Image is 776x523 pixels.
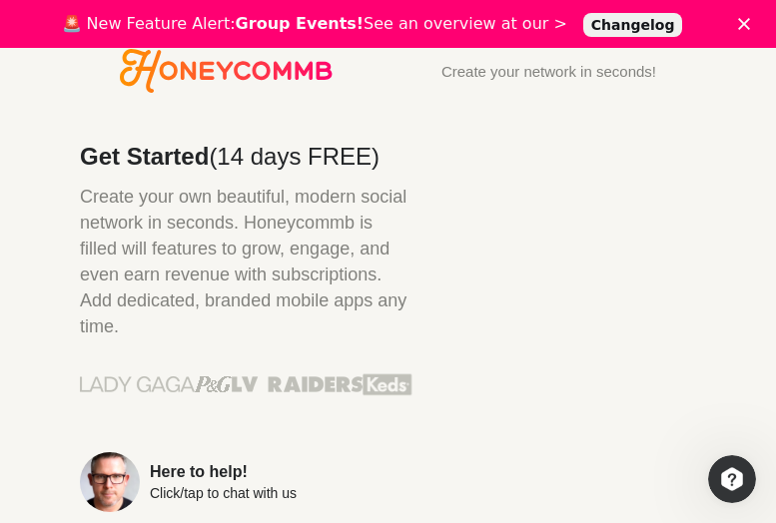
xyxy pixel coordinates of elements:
[236,14,365,33] b: Group Events!
[62,14,567,34] div: 🚨 New Feature Alert: See an overview at our >
[120,49,333,93] a: Go to Honeycommb homepage
[195,376,232,392] img: Procter & Gamble
[441,64,656,79] div: Create your network in seconds!
[80,452,140,512] img: Sean
[80,184,412,339] p: Create your own beautiful, modern social network in seconds. Honeycommb is filled will features t...
[583,13,683,37] a: Changelog
[80,145,412,169] h2: Get Started
[120,49,333,93] svg: Honeycommb
[150,464,297,480] div: Here to help!
[738,18,758,30] div: Close
[80,452,412,512] a: Here to help!Click/tap to chat with us
[209,143,380,170] span: (14 days FREE)
[150,486,297,500] div: Click/tap to chat with us
[708,455,756,503] iframe: Intercom live chat
[363,371,412,397] img: Keds
[232,376,363,392] img: Las Vegas Raiders
[80,369,195,399] img: Lady Gaga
